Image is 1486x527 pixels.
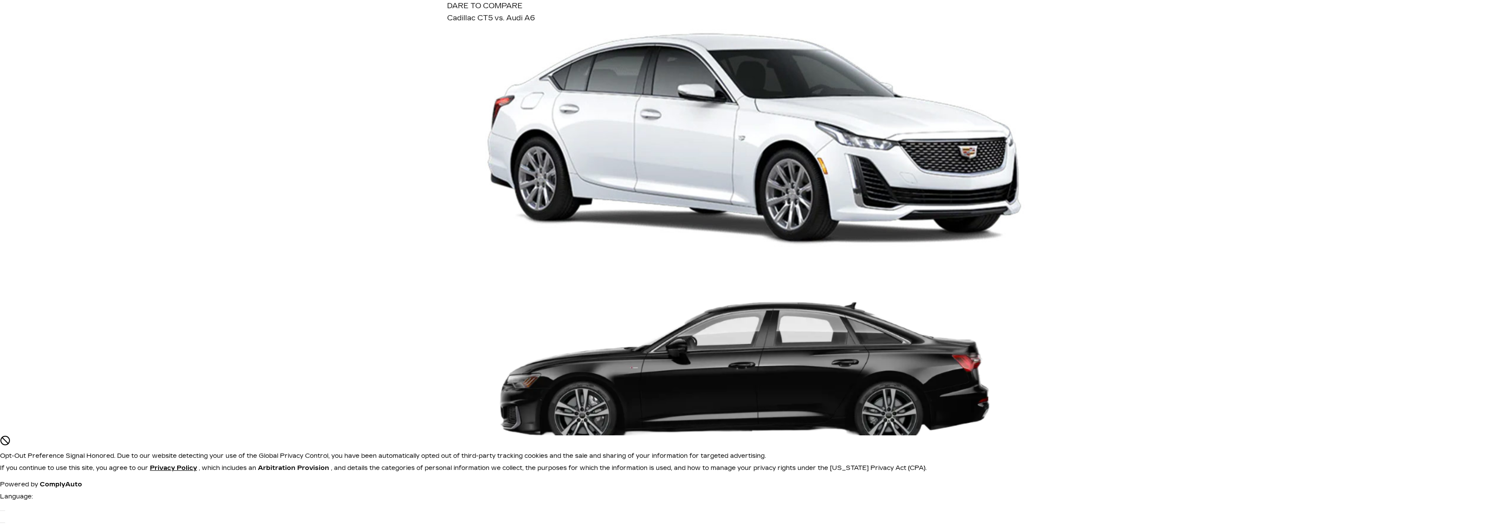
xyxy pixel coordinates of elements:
a: ComplyAuto [40,481,82,488]
a: Privacy Policy [150,464,199,472]
u: Privacy Policy [150,464,197,472]
strong: Arbitration Provision [258,464,329,472]
img: Cadillac CT5 [447,24,1039,256]
img: Audi A6 [447,256,1039,489]
div: Cadillac CT5 vs. Audi A6 [447,12,1039,24]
